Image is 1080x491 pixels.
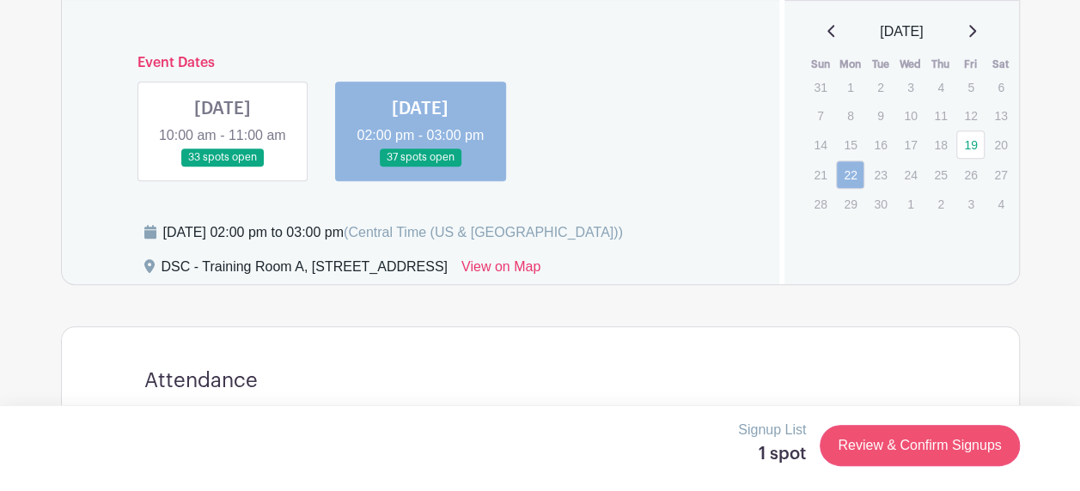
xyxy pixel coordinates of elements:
[986,161,1015,188] p: 27
[926,74,955,100] p: 4
[806,74,834,100] p: 31
[926,131,955,158] p: 18
[986,102,1015,129] p: 13
[866,102,894,129] p: 9
[896,74,924,100] p: 3
[163,222,623,243] div: [DATE] 02:00 pm to 03:00 pm
[880,21,923,42] span: [DATE]
[806,131,834,158] p: 14
[836,102,864,129] p: 8
[124,55,718,71] h6: Event Dates
[956,161,985,188] p: 26
[956,102,985,129] p: 12
[865,56,895,73] th: Tue
[806,161,834,188] p: 21
[738,420,806,440] p: Signup List
[896,191,924,217] p: 1
[820,425,1019,466] a: Review & Confirm Signups
[866,74,894,100] p: 2
[866,161,894,188] p: 23
[956,191,985,217] p: 3
[344,225,623,239] span: (Central Time (US & [GEOGRAPHIC_DATA]))
[986,74,1015,100] p: 6
[836,191,864,217] p: 29
[895,56,925,73] th: Wed
[985,56,1016,73] th: Sat
[835,56,865,73] th: Mon
[866,191,894,217] p: 30
[896,102,924,129] p: 10
[866,131,894,158] p: 16
[162,257,448,284] div: DSC - Training Room A, [STREET_ADDRESS]
[806,102,834,129] p: 7
[926,102,955,129] p: 11
[836,74,864,100] p: 1
[896,131,924,158] p: 17
[986,191,1015,217] p: 4
[955,56,985,73] th: Fri
[956,74,985,100] p: 5
[806,191,834,217] p: 28
[896,161,924,188] p: 24
[926,161,955,188] p: 25
[926,191,955,217] p: 2
[836,161,864,189] a: 22
[956,130,985,159] a: 19
[805,56,835,73] th: Sun
[738,444,806,464] h5: 1 spot
[461,257,540,284] a: View on Map
[836,131,864,158] p: 15
[144,368,258,393] h4: Attendance
[986,131,1015,158] p: 20
[925,56,955,73] th: Thu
